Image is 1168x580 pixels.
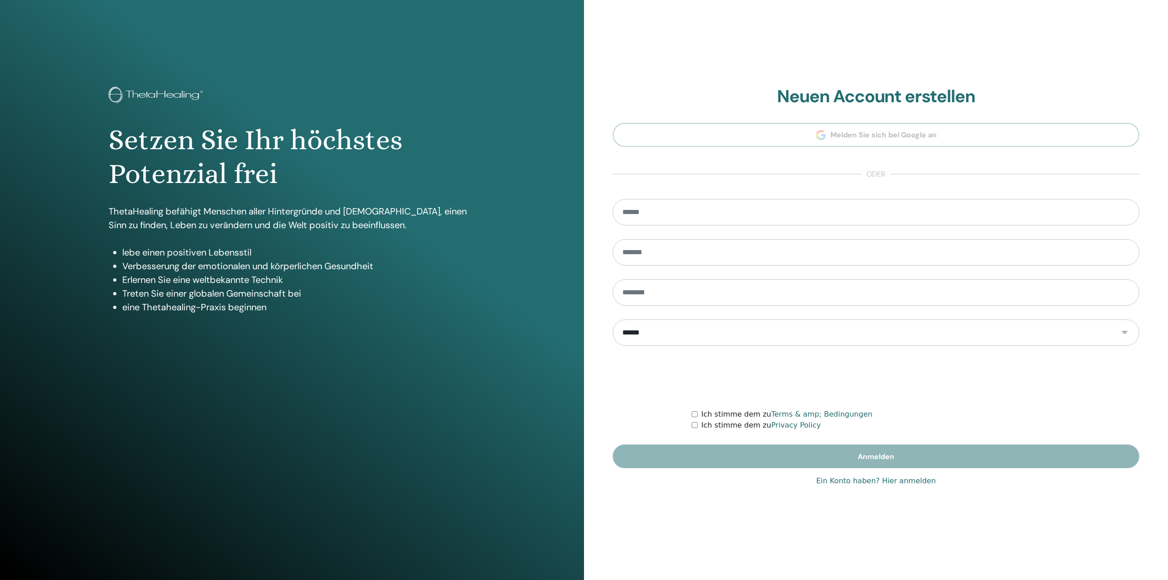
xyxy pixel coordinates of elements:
[862,169,890,180] span: oder
[816,475,936,486] a: Ein Konto haben? Hier anmelden
[122,259,475,273] li: Verbesserung der emotionalen und körperlichen Gesundheit
[122,273,475,287] li: Erlernen Sie eine weltbekannte Technik
[771,421,821,429] a: Privacy Policy
[701,409,872,420] label: Ich stimme dem zu
[109,123,475,191] h1: Setzen Sie Ihr höchstes Potenzial frei
[701,420,821,431] label: Ich stimme dem zu
[122,300,475,314] li: eine Thetahealing-Praxis beginnen
[807,360,945,395] iframe: reCAPTCHA
[122,246,475,259] li: lebe einen positiven Lebensstil
[771,410,872,418] a: Terms & amp; Bedingungen
[109,204,475,232] p: ThetaHealing befähigt Menschen aller Hintergründe und [DEMOGRAPHIC_DATA], einen Sinn zu finden, L...
[613,86,1139,107] h2: Neuen Account erstellen
[122,287,475,300] li: Treten Sie einer globalen Gemeinschaft bei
